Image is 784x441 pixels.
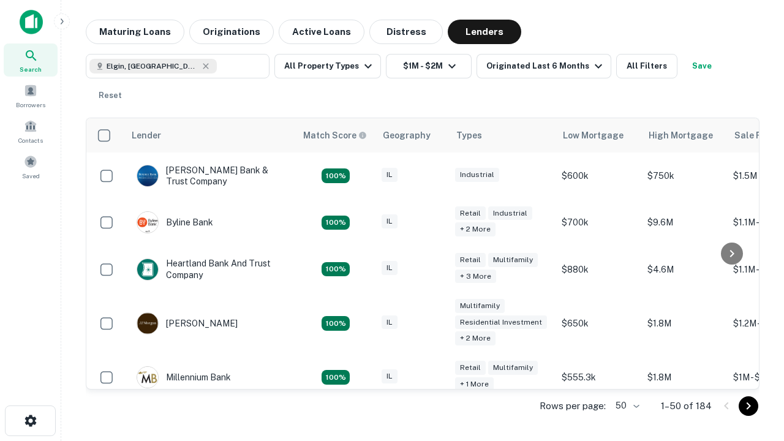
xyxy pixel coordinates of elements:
[137,367,158,388] img: picture
[4,115,58,148] a: Contacts
[455,253,486,267] div: Retail
[488,361,538,375] div: Multifamily
[556,293,641,355] td: $650k
[20,10,43,34] img: capitalize-icon.png
[91,83,130,108] button: Reset
[296,118,375,153] th: Capitalize uses an advanced AI algorithm to match your search with the best lender. The match sco...
[456,128,482,143] div: Types
[274,54,381,78] button: All Property Types
[382,168,398,182] div: IL
[455,331,496,345] div: + 2 more
[20,64,42,74] span: Search
[322,262,350,277] div: Matching Properties: 19, hasApolloMatch: undefined
[22,171,40,181] span: Saved
[137,165,284,187] div: [PERSON_NAME] Bank & Trust Company
[455,299,505,313] div: Multifamily
[488,253,538,267] div: Multifamily
[4,43,58,77] a: Search
[556,153,641,199] td: $600k
[137,312,238,334] div: [PERSON_NAME]
[137,211,213,233] div: Byline Bank
[563,128,624,143] div: Low Mortgage
[137,313,158,334] img: picture
[4,150,58,183] a: Saved
[4,79,58,112] a: Borrowers
[322,316,350,331] div: Matching Properties: 24, hasApolloMatch: undefined
[649,128,713,143] div: High Mortgage
[661,399,712,413] p: 1–50 of 184
[322,370,350,385] div: Matching Properties: 16, hasApolloMatch: undefined
[455,168,499,182] div: Industrial
[723,343,784,402] iframe: Chat Widget
[137,165,158,186] img: picture
[449,118,556,153] th: Types
[386,54,472,78] button: $1M - $2M
[641,118,727,153] th: High Mortgage
[455,315,547,330] div: Residential Investment
[448,20,521,44] button: Lenders
[556,246,641,292] td: $880k
[455,222,496,236] div: + 2 more
[137,259,158,280] img: picture
[189,20,274,44] button: Originations
[556,199,641,246] td: $700k
[107,61,198,72] span: Elgin, [GEOGRAPHIC_DATA], [GEOGRAPHIC_DATA]
[137,258,284,280] div: Heartland Bank And Trust Company
[616,54,677,78] button: All Filters
[455,269,496,284] div: + 3 more
[382,369,398,383] div: IL
[486,59,606,73] div: Originated Last 6 Months
[383,128,431,143] div: Geography
[303,129,367,142] div: Capitalize uses an advanced AI algorithm to match your search with the best lender. The match sco...
[682,54,722,78] button: Save your search to get updates of matches that match your search criteria.
[322,216,350,230] div: Matching Properties: 18, hasApolloMatch: undefined
[16,100,45,110] span: Borrowers
[322,168,350,183] div: Matching Properties: 28, hasApolloMatch: undefined
[86,20,184,44] button: Maturing Loans
[279,20,364,44] button: Active Loans
[641,354,727,401] td: $1.8M
[455,361,486,375] div: Retail
[641,153,727,199] td: $750k
[641,199,727,246] td: $9.6M
[455,206,486,221] div: Retail
[18,135,43,145] span: Contacts
[382,261,398,275] div: IL
[556,354,641,401] td: $555.3k
[556,118,641,153] th: Low Mortgage
[641,293,727,355] td: $1.8M
[375,118,449,153] th: Geography
[455,377,494,391] div: + 1 more
[641,246,727,292] td: $4.6M
[382,214,398,228] div: IL
[132,128,161,143] div: Lender
[137,212,158,233] img: picture
[382,315,398,330] div: IL
[739,396,758,416] button: Go to next page
[477,54,611,78] button: Originated Last 6 Months
[611,397,641,415] div: 50
[369,20,443,44] button: Distress
[540,399,606,413] p: Rows per page:
[137,366,231,388] div: Millennium Bank
[488,206,532,221] div: Industrial
[124,118,296,153] th: Lender
[303,129,364,142] h6: Match Score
